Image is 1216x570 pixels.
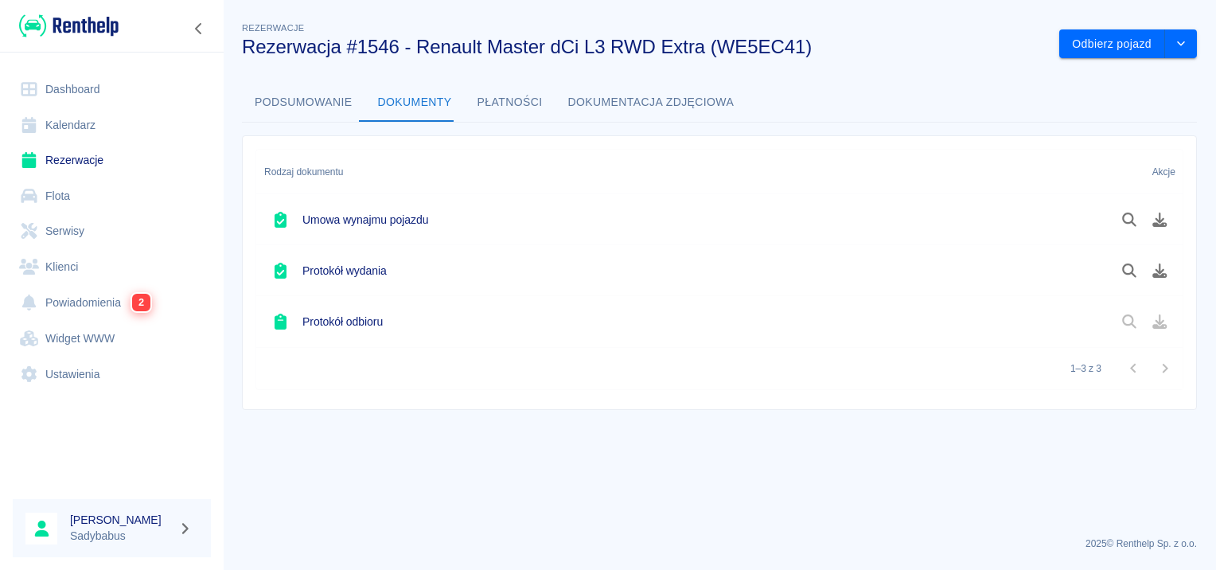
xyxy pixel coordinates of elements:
[242,84,365,122] button: Podsumowanie
[242,36,1046,58] h3: Rezerwacja #1546 - Renault Master dCi L3 RWD Extra (WE5EC41)
[242,23,304,33] span: Rezerwacje
[1165,29,1197,59] button: drop-down
[264,150,343,194] div: Rodzaj dokumentu
[13,249,211,285] a: Klienci
[187,18,211,39] button: Zwiń nawigację
[132,294,150,311] span: 2
[1070,361,1101,376] p: 1–3 z 3
[70,512,172,528] h6: [PERSON_NAME]
[13,213,211,249] a: Serwisy
[1059,29,1165,59] button: Odbierz pojazd
[302,212,428,228] h6: Umowa wynajmu pojazdu
[13,107,211,143] a: Kalendarz
[1114,206,1145,233] button: Podgląd dokumentu
[13,321,211,357] a: Widget WWW
[13,357,211,392] a: Ustawienia
[13,178,211,214] a: Flota
[13,72,211,107] a: Dashboard
[256,150,1090,194] div: Rodzaj dokumentu
[1090,150,1183,194] div: Akcje
[13,142,211,178] a: Rezerwacje
[13,13,119,39] a: Renthelp logo
[465,84,555,122] button: Płatności
[1144,206,1175,233] button: Pobierz dokument
[70,528,172,545] p: Sadybabus
[555,84,747,122] button: Dokumentacja zdjęciowa
[19,13,119,39] img: Renthelp logo
[302,314,383,330] h6: Protokół odbioru
[302,263,387,279] h6: Protokół wydania
[1152,150,1175,194] div: Akcje
[1114,257,1145,284] button: Podgląd dokumentu
[242,537,1197,551] p: 2025 © Renthelp Sp. z o.o.
[13,284,211,321] a: Powiadomienia2
[1144,257,1175,284] button: Pobierz dokument
[365,84,465,122] button: Dokumenty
